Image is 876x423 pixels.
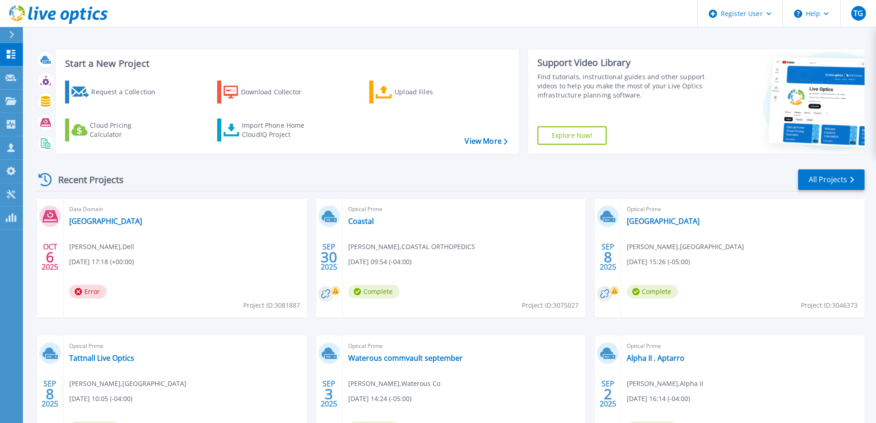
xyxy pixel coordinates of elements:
[627,257,690,267] span: [DATE] 15:26 (-05:00)
[604,253,612,261] span: 8
[69,379,186,389] span: [PERSON_NAME] , [GEOGRAPHIC_DATA]
[348,204,580,214] span: Optical Prime
[348,257,411,267] span: [DATE] 09:54 (-04:00)
[522,300,579,310] span: Project ID: 3075027
[801,300,858,310] span: Project ID: 3046373
[348,353,463,363] a: Waterous commvault september
[537,57,709,69] div: Support Video Library
[69,285,107,298] span: Error
[348,217,374,226] a: Coastal
[599,377,617,411] div: SEP 2025
[348,341,580,351] span: Optical Prime
[65,81,167,103] a: Request a Collection
[243,300,300,310] span: Project ID: 3081887
[537,72,709,100] div: Find tutorials, instructional guides and other support videos to help you make the most of your L...
[325,390,333,398] span: 3
[604,390,612,398] span: 2
[627,353,684,363] a: Alpha II . Aptarro
[242,121,313,139] div: Import Phone Home CloudIQ Project
[348,242,475,252] span: [PERSON_NAME] , COASTAL ORTHOPEDICS
[69,204,301,214] span: Data Domain
[46,390,54,398] span: 8
[627,217,700,226] a: [GEOGRAPHIC_DATA]
[599,240,617,274] div: SEP 2025
[537,126,607,145] a: Explore Now!
[627,379,703,389] span: [PERSON_NAME] , Alpha II
[627,394,690,404] span: [DATE] 16:14 (-04:00)
[46,253,54,261] span: 6
[69,242,134,252] span: [PERSON_NAME] , Dell
[321,253,337,261] span: 30
[65,119,167,141] a: Cloud Pricing Calculator
[69,394,132,404] span: [DATE] 10:05 (-04:00)
[41,377,59,411] div: SEP 2025
[627,285,678,298] span: Complete
[35,168,136,191] div: Recent Projects
[90,121,163,139] div: Cloud Pricing Calculator
[798,169,865,190] a: All Projects
[627,341,859,351] span: Optical Prime
[320,377,338,411] div: SEP 2025
[627,204,859,214] span: Optical Prime
[348,379,440,389] span: [PERSON_NAME] , Waterous Co
[320,240,338,274] div: SEP 2025
[369,81,471,103] a: Upload Files
[348,394,411,404] span: [DATE] 14:24 (-05:00)
[91,83,164,101] div: Request a Collection
[241,83,314,101] div: Download Collector
[854,10,863,17] span: TG
[41,240,59,274] div: OCT 2025
[65,59,507,69] h3: Start a New Project
[69,217,142,226] a: [GEOGRAPHIC_DATA]
[465,137,507,146] a: View More
[69,353,134,363] a: Tattnall Live Optics
[69,341,301,351] span: Optical Prime
[69,257,134,267] span: [DATE] 17:18 (+00:00)
[394,83,468,101] div: Upload Files
[217,81,319,103] a: Download Collector
[627,242,744,252] span: [PERSON_NAME] , [GEOGRAPHIC_DATA]
[348,285,400,298] span: Complete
